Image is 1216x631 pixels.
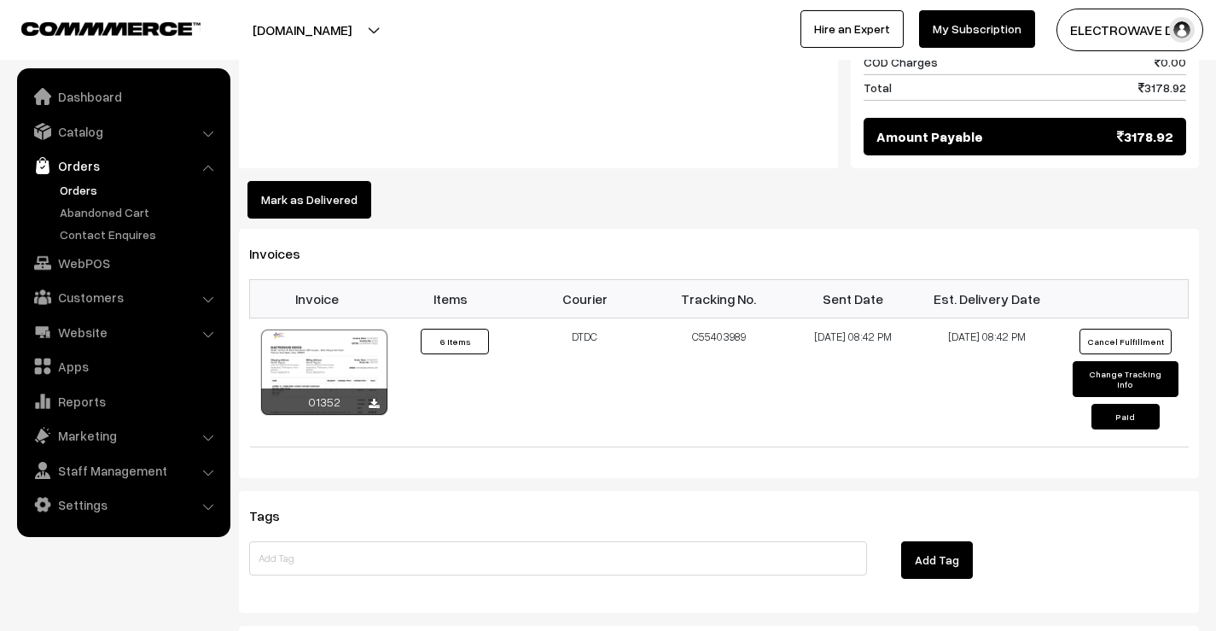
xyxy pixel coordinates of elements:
[919,10,1035,48] a: My Subscription
[21,351,224,382] a: Apps
[384,280,518,318] th: Items
[21,420,224,451] a: Marketing
[1091,404,1160,429] button: Paid
[55,225,224,243] a: Contact Enquires
[518,280,652,318] th: Courier
[249,507,300,524] span: Tags
[55,181,224,199] a: Orders
[1056,9,1203,51] button: ELECTROWAVE DE…
[21,17,171,38] a: COMMMERCE
[249,541,867,575] input: Add Tag
[786,280,920,318] th: Sent Date
[1138,79,1186,96] span: 3178.92
[21,248,224,278] a: WebPOS
[864,53,938,71] span: COD Charges
[250,280,384,318] th: Invoice
[920,318,1054,447] td: [DATE] 08:42 PM
[652,318,786,447] td: C55403989
[1117,126,1173,147] span: 3178.92
[55,203,224,221] a: Abandoned Cart
[652,280,786,318] th: Tracking No.
[1155,53,1186,71] span: 0.00
[1079,329,1172,354] button: Cancel Fulfillment
[21,116,224,147] a: Catalog
[421,329,489,354] button: 6 Items
[800,10,904,48] a: Hire an Expert
[876,126,983,147] span: Amount Payable
[193,9,411,51] button: [DOMAIN_NAME]
[21,150,224,181] a: Orders
[247,181,371,219] button: Mark as Delivered
[261,389,387,415] div: 01352
[21,282,224,313] a: Customers
[864,79,892,96] span: Total
[21,81,224,112] a: Dashboard
[786,318,920,447] td: [DATE] 08:42 PM
[518,318,652,447] td: DTDC
[21,317,224,348] a: Website
[1169,17,1195,43] img: user
[901,541,973,579] button: Add Tag
[21,386,224,417] a: Reports
[21,455,224,486] a: Staff Management
[1073,361,1178,397] button: Change Tracking Info
[21,489,224,520] a: Settings
[920,280,1054,318] th: Est. Delivery Date
[21,22,201,35] img: COMMMERCE
[249,245,321,262] span: Invoices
